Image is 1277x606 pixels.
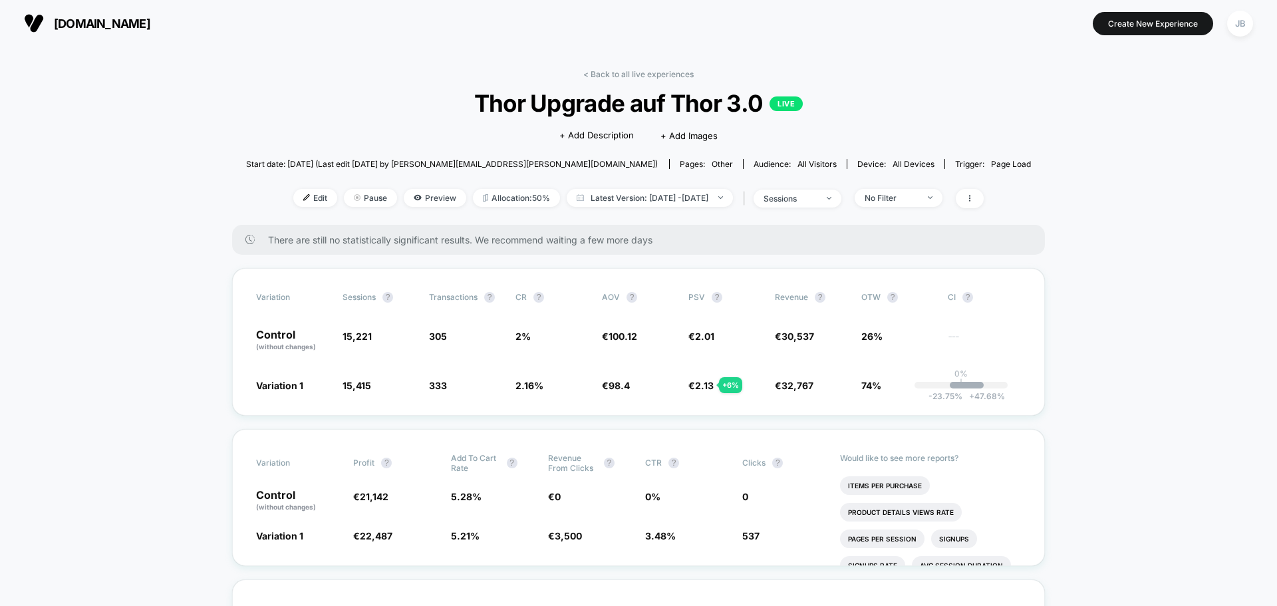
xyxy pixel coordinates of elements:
span: € [548,530,582,541]
span: Page Load [991,159,1031,169]
span: | [740,189,754,208]
button: ? [772,458,783,468]
span: Profit [353,458,374,468]
button: ? [887,292,898,303]
li: Product Details Views Rate [840,503,962,522]
span: 305 [429,331,447,342]
span: 98.4 [609,380,630,391]
span: 2 % [515,331,531,342]
span: € [688,380,714,391]
span: 2.16 % [515,380,543,391]
span: Preview [404,189,466,207]
img: end [827,197,831,200]
span: € [353,530,392,541]
span: € [688,331,714,342]
span: --- [948,333,1021,352]
li: Signups [931,530,977,548]
a: < Back to all live experiences [583,69,694,79]
img: Visually logo [24,13,44,33]
div: sessions [764,194,817,204]
span: all devices [893,159,934,169]
span: PSV [688,292,705,302]
p: | [960,379,962,388]
span: Add To Cart Rate [451,453,500,473]
button: Create New Experience [1093,12,1213,35]
button: ? [604,458,615,468]
span: 2.01 [695,331,714,342]
span: other [712,159,733,169]
span: Thor Upgrade auf Thor 3.0 [285,89,992,117]
span: € [602,331,637,342]
span: + [969,391,974,401]
span: CTR [645,458,662,468]
img: end [928,196,932,199]
span: 22,487 [360,530,392,541]
p: LIVE [770,96,803,111]
span: € [602,380,630,391]
span: Variation 1 [256,380,303,391]
span: 21,142 [360,491,388,502]
li: Signups Rate [840,556,905,575]
span: Revenue [775,292,808,302]
span: 537 [742,530,760,541]
span: 3,500 [555,530,582,541]
p: 0% [954,369,968,379]
span: OTW [861,292,934,303]
button: ? [382,292,393,303]
span: [DOMAIN_NAME] [54,17,150,31]
div: Pages: [680,159,733,169]
span: Variation [256,292,329,303]
span: 0 [555,491,561,502]
span: 74% [861,380,881,391]
img: edit [303,194,310,201]
span: 5.28 % [451,491,482,502]
button: ? [668,458,679,468]
span: 47.68 % [962,391,1005,401]
span: Transactions [429,292,478,302]
button: ? [381,458,392,468]
span: Sessions [343,292,376,302]
span: + Add Description [559,129,634,142]
span: There are still no statistically significant results. We recommend waiting a few more days [268,234,1018,245]
span: + Add Images [660,130,718,141]
button: ? [484,292,495,303]
p: Control [256,329,329,352]
span: 15,221 [343,331,372,342]
button: ? [815,292,825,303]
span: 30,537 [781,331,814,342]
button: JB [1223,10,1257,37]
span: AOV [602,292,620,302]
span: Variation 1 [256,530,303,541]
p: Control [256,490,340,512]
span: 32,767 [781,380,813,391]
button: ? [962,292,973,303]
li: Items Per Purchase [840,476,930,495]
img: end [718,196,723,199]
button: [DOMAIN_NAME] [20,13,154,34]
img: end [354,194,360,201]
span: Variation [256,453,329,473]
span: Revenue From Clicks [548,453,597,473]
span: CR [515,292,527,302]
div: No Filter [865,193,918,203]
span: Start date: [DATE] (Last edit [DATE] by [PERSON_NAME][EMAIL_ADDRESS][PERSON_NAME][DOMAIN_NAME]) [246,159,658,169]
span: -23.75 % [928,391,962,401]
div: + 6 % [719,377,742,393]
img: calendar [577,194,584,201]
li: Avg Session Duration [912,556,1011,575]
li: Pages Per Session [840,530,924,548]
button: ? [533,292,544,303]
span: € [548,491,561,502]
span: 333 [429,380,447,391]
button: ? [712,292,722,303]
span: € [775,331,814,342]
button: ? [507,458,517,468]
span: Edit [293,189,337,207]
span: 0 [742,491,748,502]
span: € [775,380,813,391]
span: 26% [861,331,883,342]
span: CI [948,292,1021,303]
div: Trigger: [955,159,1031,169]
span: 15,415 [343,380,371,391]
span: 0 % [645,491,660,502]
